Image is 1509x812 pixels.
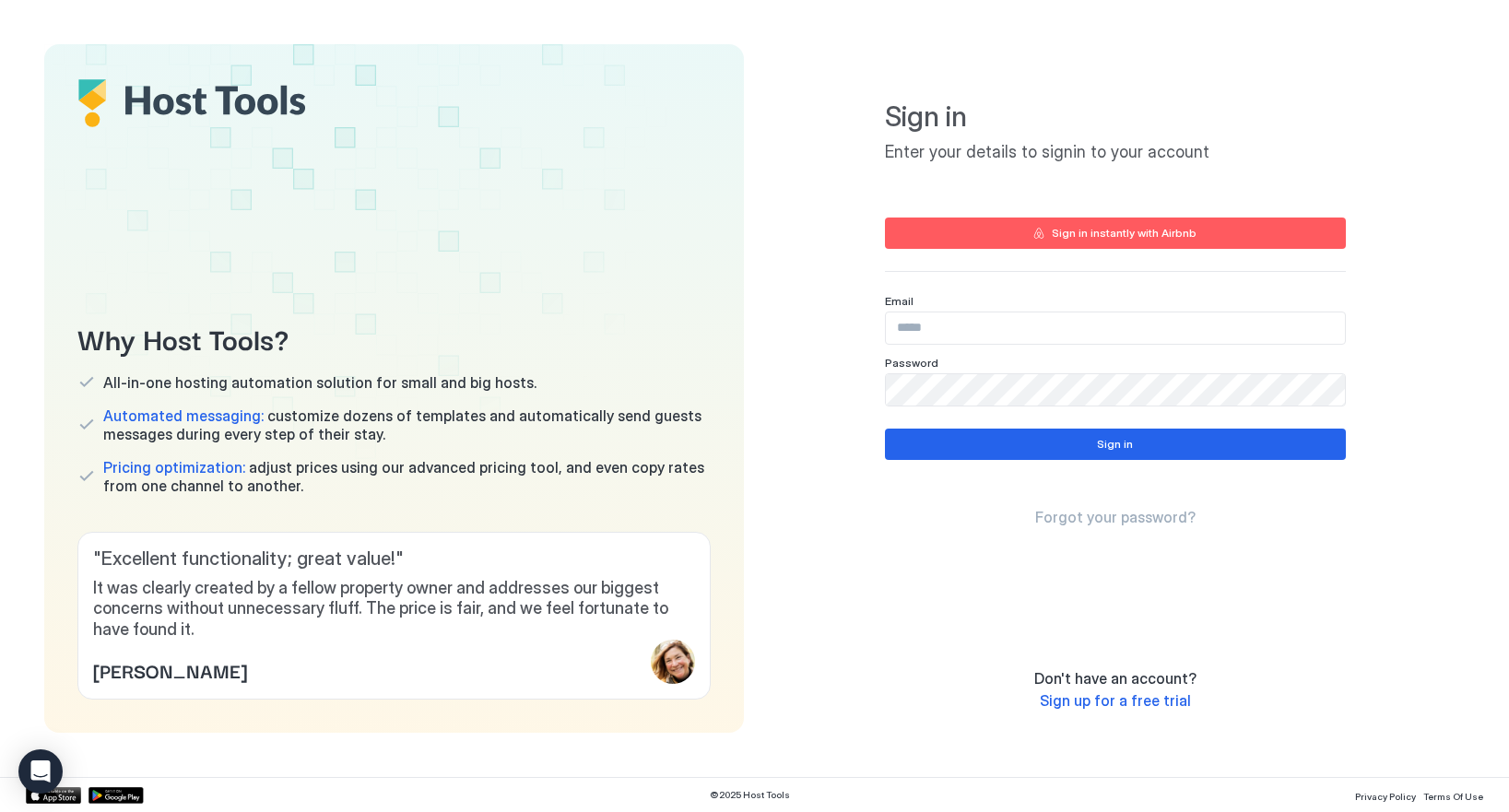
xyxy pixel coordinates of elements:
span: [PERSON_NAME] [93,656,247,684]
button: Sign in instantly with Airbnb [885,218,1346,249]
a: Sign up for a free trial [1040,691,1191,711]
div: Sign in instantly with Airbnb [1052,225,1197,241]
span: Forgot your password? [1035,508,1196,526]
span: " Excellent functionality; great value! " [93,547,695,571]
span: Enter your details to signin to your account [885,142,1346,163]
a: App Store [26,787,81,804]
span: Automated messaging: [103,406,264,425]
div: profile [651,640,695,684]
span: Don't have an account? [1034,669,1197,688]
a: Forgot your password? [1035,508,1196,527]
span: Sign in [885,100,1346,135]
span: © 2025 Host Tools [710,789,790,801]
input: Input Field [886,374,1345,406]
a: Terms Of Use [1423,785,1483,805]
span: customize dozens of templates and automatically send guests messages during every step of their s... [103,406,711,443]
a: Google Play Store [88,787,144,804]
span: Pricing optimization: [103,458,245,477]
span: Terms Of Use [1423,791,1483,802]
div: Open Intercom Messenger [18,749,63,794]
span: All-in-one hosting automation solution for small and big hosts. [103,373,536,392]
button: Sign in [885,429,1346,460]
span: Password [885,356,938,370]
span: Sign up for a free trial [1040,691,1191,710]
span: It was clearly created by a fellow property owner and addresses our biggest concerns without unne... [93,578,695,641]
span: Privacy Policy [1355,791,1416,802]
span: adjust prices using our advanced pricing tool, and even copy rates from one channel to another. [103,458,711,495]
input: Input Field [886,312,1345,344]
span: Email [885,294,914,308]
div: Sign in [1097,436,1133,453]
a: Privacy Policy [1355,785,1416,805]
span: Why Host Tools? [77,317,711,359]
